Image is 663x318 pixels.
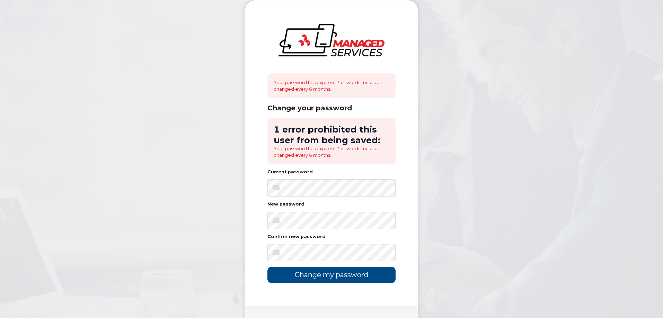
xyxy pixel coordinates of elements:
input: Change my password [267,267,396,283]
label: New password [267,202,304,207]
label: Current password [267,170,313,174]
img: logo-large.png [279,24,384,56]
h2: 1 error prohibited this user from being saved: [274,124,389,145]
label: Confirm new password [267,235,326,239]
li: Your password has expired. Passwords must be changed every 6 months. [274,145,389,158]
div: Your password has expired. Passwords must be changed every 6 months. [267,73,396,98]
div: Change your password [267,104,396,112]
